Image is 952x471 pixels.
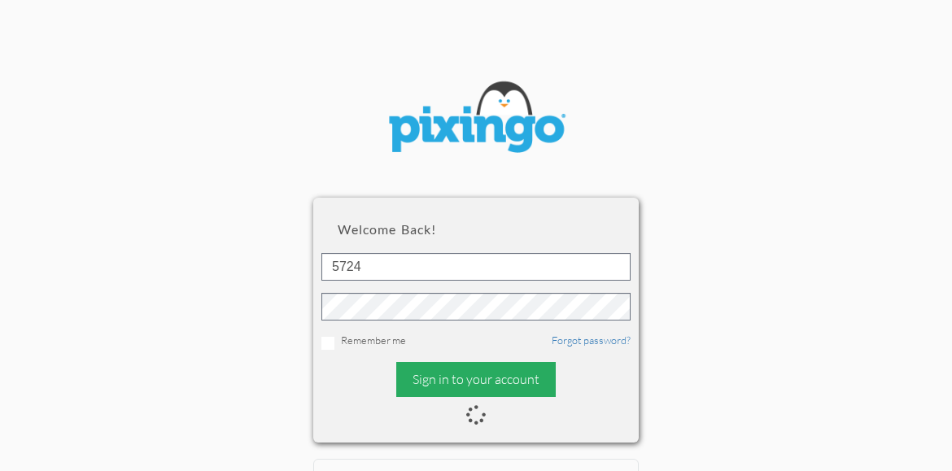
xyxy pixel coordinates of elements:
[321,333,631,350] div: Remember me
[321,253,631,281] input: ID or Email
[552,334,631,347] a: Forgot password?
[338,222,614,237] h2: Welcome back!
[396,362,556,397] div: Sign in to your account
[378,73,574,165] img: pixingo logo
